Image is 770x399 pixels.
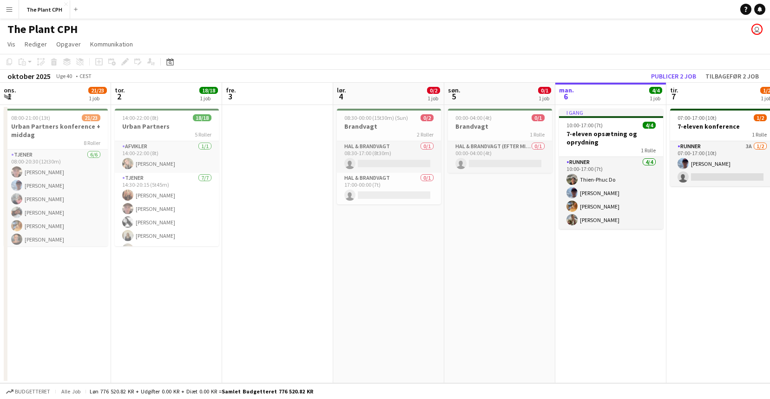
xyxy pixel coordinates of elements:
span: 14:00-22:00 (8t) [122,114,158,121]
span: man. [559,86,574,94]
span: 4/4 [649,87,662,94]
span: 0/2 [427,87,440,94]
div: 1 job [428,95,440,102]
app-card-role: Afvikler1/114:00-22:00 (8t)[PERSON_NAME] [115,141,219,173]
div: 1 job [539,95,551,102]
span: 18/18 [199,87,218,94]
span: 21/23 [88,87,107,94]
span: 1 Rolle [641,147,656,154]
span: 4/4 [643,122,656,129]
span: 5 [447,91,461,102]
span: 6 [558,91,574,102]
button: Publicer 2 job [647,70,700,82]
span: 5 Roller [195,131,211,138]
h1: The Plant CPH [7,22,78,36]
span: 08:00-21:00 (13t) [11,114,50,121]
span: 1 [2,91,16,102]
span: Vis [7,40,15,48]
span: 07:00-17:00 (10t) [678,114,717,121]
h3: 7-eleven opsætning og oprydning [559,130,663,146]
span: Uge 40 [53,72,76,79]
span: tir. [670,86,678,94]
app-card-role: Tjener7/714:30-20:15 (5t45m)[PERSON_NAME][PERSON_NAME][PERSON_NAME][PERSON_NAME][PERSON_NAME] [115,173,219,285]
span: 3 [224,91,236,102]
span: ons. [4,86,16,94]
button: The Plant CPH [19,0,70,19]
h3: Urban Partners [115,122,219,131]
app-card-role: Hal & brandvagt0/117:00-00:00 (7t) [337,173,441,204]
div: oktober 2025 [7,72,51,81]
a: Vis [4,38,19,50]
app-job-card: 08:30-00:00 (15t30m) (Sun)0/2Brandvagt2 RollerHal & brandvagt0/108:30-17:00 (8t30m) Hal & brandva... [337,109,441,204]
app-card-role: Tjener6/608:00-20:30 (12t30m)[PERSON_NAME][PERSON_NAME][PERSON_NAME][PERSON_NAME][PERSON_NAME][PE... [4,150,108,249]
span: 0/2 [421,114,434,121]
h3: Brandvagt [337,122,441,131]
span: 21/23 [82,114,100,121]
span: 08:30-00:00 (15t30m) (Sun) [344,114,408,121]
a: Rediger [21,38,51,50]
span: Rediger [25,40,47,48]
span: søn. [448,86,461,94]
span: 8 Roller [84,139,100,146]
app-job-card: I gang10:00-17:00 (7t)4/47-eleven opsætning og oprydning1 RolleRunner4/410:00-17:00 (7t)Thien-Phu... [559,109,663,229]
span: 00:00-04:00 (4t) [455,114,492,121]
app-job-card: 00:00-04:00 (4t)0/1Brandvagt1 RolleHal & brandvagt (efter midnat)0/100:00-04:00 (4t) [448,109,552,173]
h3: Urban Partners konference + middag [4,122,108,139]
div: CEST [79,72,92,79]
span: 10:00-17:00 (7t) [566,122,603,129]
div: 1 job [200,95,217,102]
span: Kommunikation [90,40,133,48]
span: 0/1 [532,114,545,121]
span: 1 Rolle [752,131,767,138]
span: Opgaver [56,40,81,48]
span: 0/1 [538,87,551,94]
span: 7 [669,91,678,102]
a: Kommunikation [86,38,137,50]
div: 1 job [650,95,662,102]
span: lør. [337,86,346,94]
span: 1/2 [754,114,767,121]
span: 2 Roller [417,131,434,138]
span: Budgetteret [15,388,50,395]
h3: Brandvagt [448,122,552,131]
span: tor. [115,86,125,94]
a: Opgaver [53,38,85,50]
app-card-role: Hal & brandvagt0/108:30-17:00 (8t30m) [337,141,441,173]
span: Samlet budgetteret 776 520.82 KR [222,388,313,395]
span: Alle job [59,388,82,395]
app-job-card: 08:00-21:00 (13t)21/23Urban Partners konference + middag8 RollerTjener6/608:00-20:30 (12t30m)[PER... [4,109,108,246]
span: 18/18 [193,114,211,121]
button: Budgetteret [5,386,52,397]
div: 1 job [89,95,106,102]
div: Løn 776 520.82 KR + Udgifter 0.00 KR + Diæt 0.00 KR = [90,388,313,395]
button: Tilbagefør 2 job [702,70,763,82]
span: 1 Rolle [530,131,545,138]
div: I gang [559,109,663,116]
app-card-role: Runner4/410:00-17:00 (7t)Thien-Phuc Do[PERSON_NAME][PERSON_NAME][PERSON_NAME] [559,157,663,229]
span: 2 [113,91,125,102]
span: 4 [336,91,346,102]
app-card-role: Hal & brandvagt (efter midnat)0/100:00-04:00 (4t) [448,141,552,173]
app-user-avatar: Magnus Pedersen [751,24,763,35]
span: fre. [226,86,236,94]
app-job-card: 14:00-22:00 (8t)18/18Urban Partners5 RollerAfvikler1/114:00-22:00 (8t)[PERSON_NAME]Tjener7/714:30... [115,109,219,246]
